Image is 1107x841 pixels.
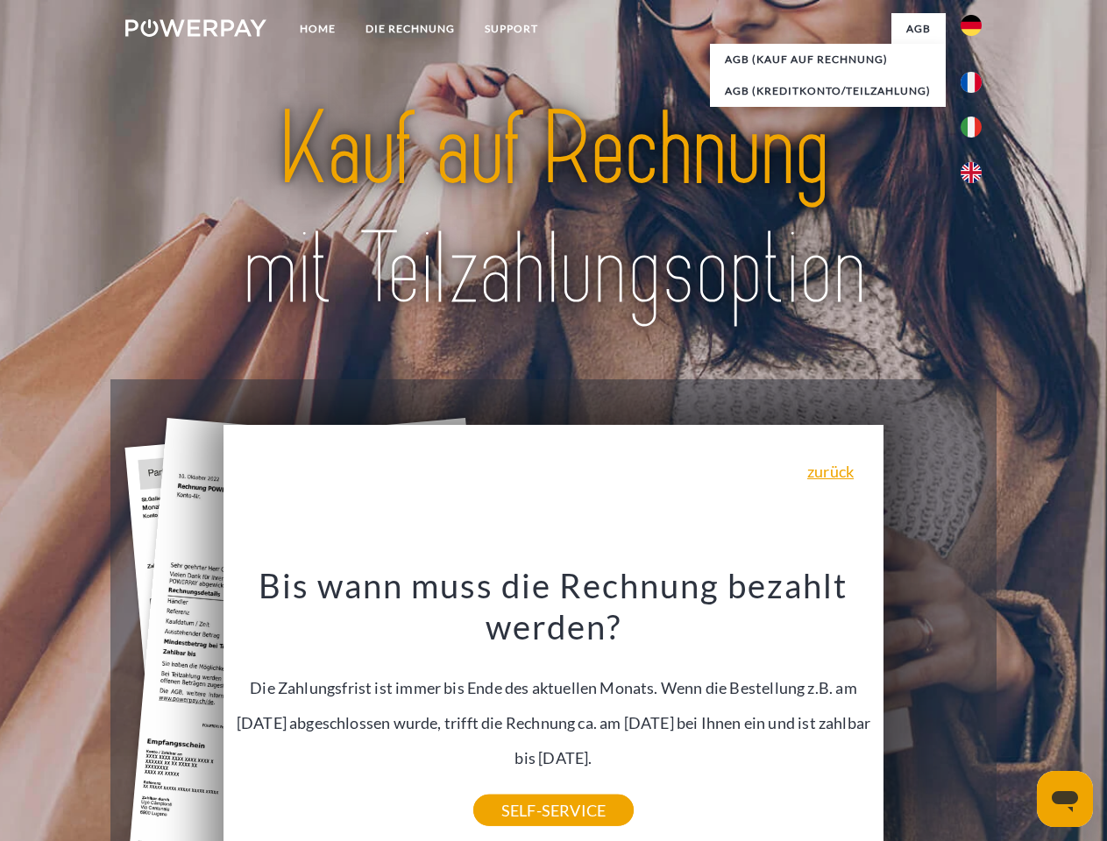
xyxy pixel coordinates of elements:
[473,795,634,826] a: SELF-SERVICE
[470,13,553,45] a: SUPPORT
[961,162,982,183] img: en
[807,463,854,479] a: zurück
[234,564,874,648] h3: Bis wann muss die Rechnung bezahlt werden?
[710,44,946,75] a: AGB (Kauf auf Rechnung)
[961,72,982,93] img: fr
[167,84,940,336] img: title-powerpay_de.svg
[710,75,946,107] a: AGB (Kreditkonto/Teilzahlung)
[961,117,982,138] img: it
[351,13,470,45] a: DIE RECHNUNG
[285,13,351,45] a: Home
[125,19,266,37] img: logo-powerpay-white.svg
[234,564,874,810] div: Die Zahlungsfrist ist immer bis Ende des aktuellen Monats. Wenn die Bestellung z.B. am [DATE] abg...
[891,13,946,45] a: agb
[1037,771,1093,827] iframe: Schaltfläche zum Öffnen des Messaging-Fensters
[961,15,982,36] img: de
